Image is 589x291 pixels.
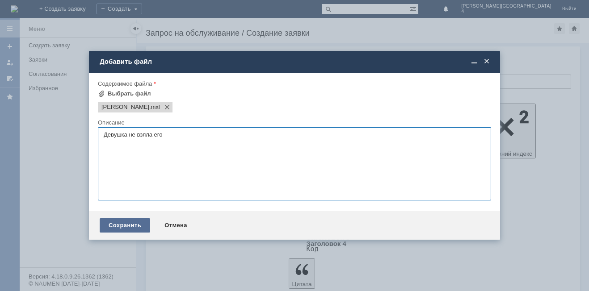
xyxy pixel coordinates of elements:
span: маджи блеск.mxl [149,104,160,111]
div: Описание [98,120,489,125]
div: Выбрать файл [108,90,151,97]
div: Содержимое файла [98,81,489,87]
span: Свернуть (Ctrl + M) [470,58,479,66]
span: маджи блеск.mxl [101,104,149,111]
span: Закрыть [482,58,491,66]
div: Добавить файл [100,58,491,66]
